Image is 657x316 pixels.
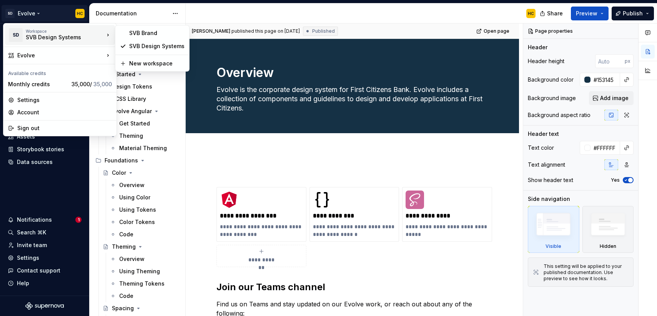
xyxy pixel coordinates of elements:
[8,80,68,88] div: Monthly credits
[93,81,112,87] span: 35,000
[26,33,91,41] div: SVB Design Systems
[26,29,104,33] div: Workspace
[129,29,185,37] div: SVB Brand
[5,66,115,78] div: Available credits
[17,124,112,132] div: Sign out
[129,60,185,67] div: New workspace
[72,81,112,87] span: 35,000 /
[17,52,104,59] div: Evolve
[129,42,185,50] div: SVB Design Systems
[17,96,112,104] div: Settings
[17,109,112,116] div: Account
[9,28,23,42] div: SD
